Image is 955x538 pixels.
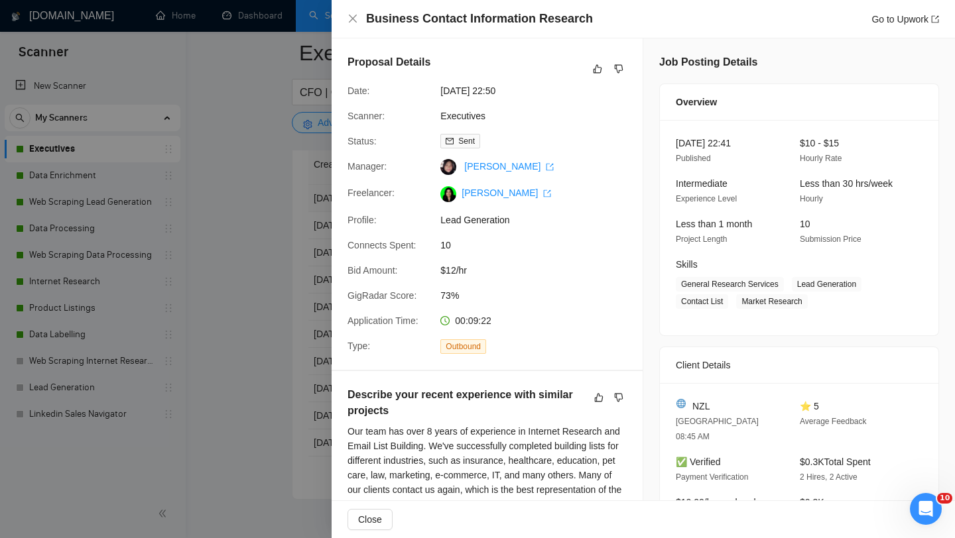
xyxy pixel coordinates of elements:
[348,54,430,70] h5: Proposal Details
[358,512,382,527] span: Close
[348,111,385,121] span: Scanner:
[676,235,727,244] span: Project Length
[800,401,819,411] span: ⭐ 5
[800,472,858,482] span: 2 Hires, 2 Active
[440,339,486,354] span: Outbound
[611,61,627,77] button: dislike
[440,288,639,303] span: 73%
[594,392,604,403] span: like
[614,392,623,403] span: dislike
[676,399,686,408] img: 🌐
[937,493,952,504] span: 10
[348,13,358,24] span: close
[464,161,554,172] a: [PERSON_NAME] export
[676,95,717,109] span: Overview
[676,277,784,292] span: General Research Services
[800,138,839,148] span: $10 - $15
[676,497,761,522] span: $10.00/hr avg hourly rate paid
[440,213,639,227] span: Lead Generation
[800,417,867,426] span: Average Feedback
[614,64,623,74] span: dislike
[440,109,639,123] span: Executives
[659,54,757,70] h5: Job Posting Details
[871,14,939,25] a: Go to Upworkexport
[736,294,807,309] span: Market Research
[800,497,824,508] span: $0.3K
[348,215,377,225] span: Profile:
[462,188,551,198] a: [PERSON_NAME] export
[692,399,710,413] span: NZL
[440,83,639,98] span: [DATE] 22:50
[676,138,731,148] span: [DATE] 22:41
[676,259,698,270] span: Skills
[458,136,475,146] span: Sent
[676,178,728,189] span: Intermediate
[590,61,605,77] button: like
[676,154,711,163] span: Published
[440,186,456,202] img: c1goVuP_CWJl2YRc4NUJek8H-qrzILrYI06Y4UPcPuP5RvAGnc1CI6AQhfAW2sQ7Vf
[546,163,554,171] span: export
[931,15,939,23] span: export
[366,11,593,27] h4: Business Contact Information Research
[455,315,491,326] span: 00:09:22
[348,265,398,276] span: Bid Amount:
[800,235,861,244] span: Submission Price
[440,238,639,252] span: 10
[348,136,377,146] span: Status:
[792,277,861,292] span: Lead Generation
[348,85,369,96] span: Date:
[440,316,450,325] span: clock-circle
[446,137,454,145] span: mail
[676,294,728,309] span: Contact List
[348,290,416,301] span: GigRadar Score:
[348,387,585,419] h5: Describe your recent experience with similar projects
[676,457,721,467] span: ✅ Verified
[611,390,627,405] button: dislike
[676,347,923,383] div: Client Details
[348,315,418,326] span: Application Time:
[348,188,395,198] span: Freelancer:
[348,509,393,530] button: Close
[676,219,752,229] span: Less than 1 month
[800,194,823,203] span: Hourly
[676,472,748,482] span: Payment Verification
[800,457,871,467] span: $0.3K Total Spent
[800,219,810,229] span: 10
[676,194,737,203] span: Experience Level
[348,240,416,250] span: Connects Spent:
[800,178,893,189] span: Less than 30 hrs/week
[348,13,358,25] button: Close
[591,390,607,405] button: like
[348,424,627,511] div: Our team has over 8 years of experience in Internet Research and Email List Building. We've succe...
[348,161,387,172] span: Manager:
[440,263,639,278] span: $12/hr
[593,64,602,74] span: like
[348,341,370,351] span: Type:
[910,493,942,525] iframe: Intercom live chat
[800,154,842,163] span: Hourly Rate
[676,417,759,441] span: [GEOGRAPHIC_DATA] 08:45 AM
[543,189,551,197] span: export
